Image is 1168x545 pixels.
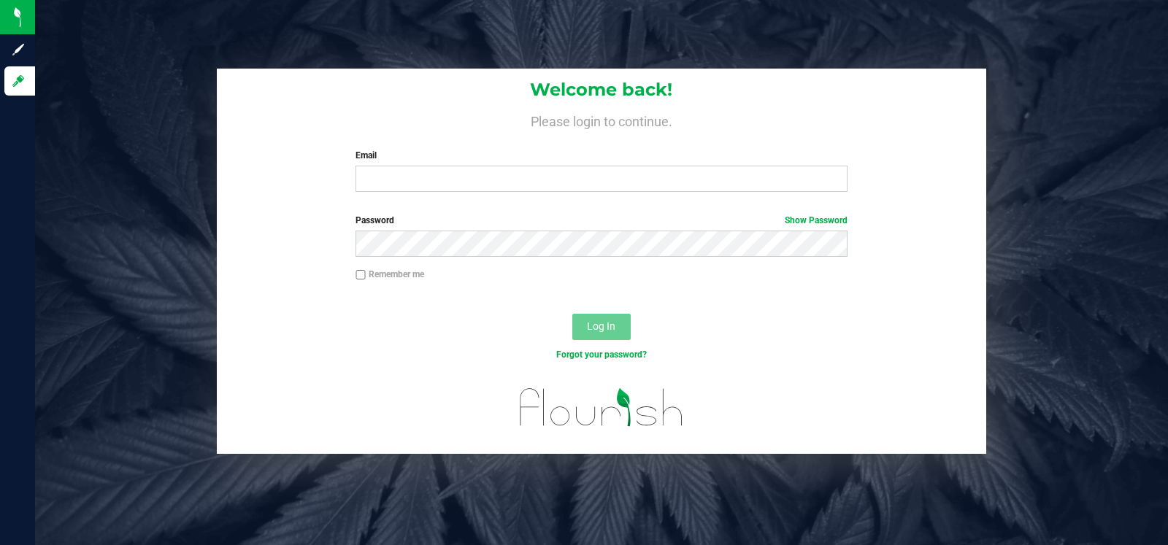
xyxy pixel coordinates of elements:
span: Log In [587,320,615,332]
span: Password [356,215,394,225]
label: Remember me [356,268,424,281]
input: Remember me [356,270,366,280]
h1: Welcome back! [217,80,987,99]
inline-svg: Log in [11,74,26,88]
inline-svg: Sign up [11,42,26,57]
label: Email [356,149,847,162]
button: Log In [572,314,631,340]
a: Show Password [785,215,848,225]
img: flourish_logo.svg [505,376,698,438]
h4: Please login to continue. [217,111,987,128]
a: Forgot your password? [556,349,647,360]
